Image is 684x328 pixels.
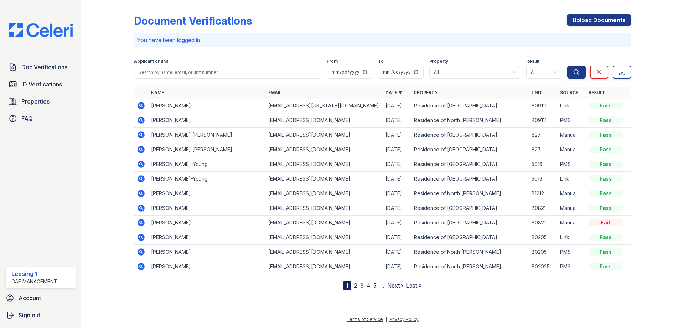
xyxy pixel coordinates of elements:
[411,216,528,230] td: Residence of [GEOGRAPHIC_DATA]
[567,14,631,26] a: Upload Documents
[3,308,78,322] a: Sign out
[589,219,623,226] div: Fail
[557,99,586,113] td: Link
[383,230,411,245] td: [DATE]
[526,59,539,64] label: Result
[557,216,586,230] td: Manual
[265,259,383,274] td: [EMAIL_ADDRESS][DOMAIN_NAME]
[557,157,586,172] td: PMS
[411,113,528,128] td: Residence of North [PERSON_NAME]
[589,131,623,138] div: Pass
[148,230,265,245] td: [PERSON_NAME]
[347,317,383,322] a: Terms of Service
[265,142,383,157] td: [EMAIL_ADDRESS][DOMAIN_NAME]
[6,94,76,109] a: Properties
[589,190,623,197] div: Pass
[411,230,528,245] td: Residence of [GEOGRAPHIC_DATA]
[557,113,586,128] td: PMS
[383,186,411,201] td: [DATE]
[557,230,586,245] td: Link
[589,146,623,153] div: Pass
[148,259,265,274] td: [PERSON_NAME]
[19,294,41,302] span: Account
[6,60,76,74] a: Doc Verifications
[268,90,281,95] a: Email
[411,259,528,274] td: Residence of North [PERSON_NAME]
[265,99,383,113] td: [EMAIL_ADDRESS][US_STATE][DOMAIN_NAME]
[265,245,383,259] td: [EMAIL_ADDRESS][DOMAIN_NAME]
[383,157,411,172] td: [DATE]
[589,90,605,95] a: Result
[589,248,623,256] div: Pass
[148,128,265,142] td: [PERSON_NAME] [PERSON_NAME]
[151,90,164,95] a: Name
[360,282,364,289] a: 3
[383,259,411,274] td: [DATE]
[411,172,528,186] td: Residence of [GEOGRAPHIC_DATA]
[385,317,387,322] div: |
[529,157,557,172] td: 5016
[148,245,265,259] td: [PERSON_NAME]
[137,36,628,44] p: You have been logged in
[589,205,623,212] div: Pass
[589,234,623,241] div: Pass
[148,216,265,230] td: [PERSON_NAME]
[557,201,586,216] td: Manual
[560,90,578,95] a: Source
[148,172,265,186] td: [PERSON_NAME]-Young
[21,80,62,89] span: ID Verifications
[532,90,542,95] a: Unit
[148,201,265,216] td: [PERSON_NAME]
[148,186,265,201] td: [PERSON_NAME]
[11,278,57,285] div: CAF Management
[529,216,557,230] td: B0821
[343,281,351,290] div: 1
[589,161,623,168] div: Pass
[557,172,586,186] td: Link
[265,157,383,172] td: [EMAIL_ADDRESS][DOMAIN_NAME]
[148,113,265,128] td: [PERSON_NAME]
[383,216,411,230] td: [DATE]
[411,245,528,259] td: Residence of North [PERSON_NAME]
[529,113,557,128] td: B09111
[148,142,265,157] td: [PERSON_NAME] [PERSON_NAME]
[21,63,67,71] span: Doc Verifications
[265,230,383,245] td: [EMAIL_ADDRESS][DOMAIN_NAME]
[19,311,40,319] span: Sign out
[387,282,403,289] a: Next ›
[429,59,448,64] label: Property
[3,23,78,37] img: CE_Logo_Blue-a8612792a0a2168367f1c8372b55b34899dd931a85d93a1a3d3e32e68fde9ad4.png
[354,282,357,289] a: 2
[383,172,411,186] td: [DATE]
[265,172,383,186] td: [EMAIL_ADDRESS][DOMAIN_NAME]
[134,66,321,79] input: Search by name, email, or unit number
[378,59,384,64] label: To
[6,77,76,91] a: ID Verifications
[557,245,586,259] td: PMS
[557,142,586,157] td: Manual
[529,259,557,274] td: B02025
[529,245,557,259] td: B0205
[411,157,528,172] td: Residence of [GEOGRAPHIC_DATA]
[406,282,422,289] a: Last »
[529,172,557,186] td: 5016
[529,99,557,113] td: B09111
[265,128,383,142] td: [EMAIL_ADDRESS][DOMAIN_NAME]
[265,186,383,201] td: [EMAIL_ADDRESS][DOMAIN_NAME]
[385,90,403,95] a: Date ▼
[379,281,384,290] span: …
[589,117,623,124] div: Pass
[529,142,557,157] td: 827
[411,186,528,201] td: Residence of North [PERSON_NAME]
[529,230,557,245] td: B0205
[557,259,586,274] td: PMS
[11,269,57,278] div: Leasing 1
[6,111,76,126] a: FAQ
[383,113,411,128] td: [DATE]
[411,201,528,216] td: Residence of [GEOGRAPHIC_DATA]
[383,99,411,113] td: [DATE]
[529,186,557,201] td: B1212
[411,128,528,142] td: Residence of [GEOGRAPHIC_DATA]
[265,216,383,230] td: [EMAIL_ADDRESS][DOMAIN_NAME]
